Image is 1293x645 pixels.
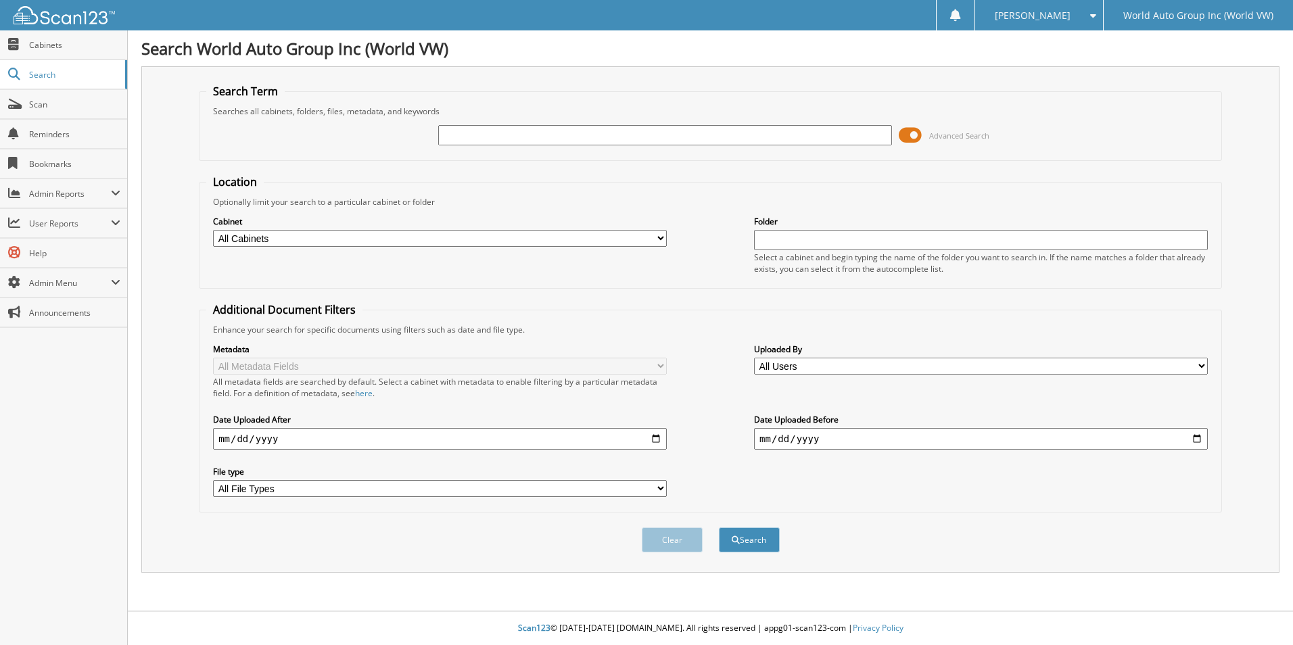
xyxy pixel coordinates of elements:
div: All metadata fields are searched by default. Select a cabinet with metadata to enable filtering b... [213,376,667,399]
label: Date Uploaded After [213,414,667,425]
span: World Auto Group Inc (World VW) [1123,11,1273,20]
div: Searches all cabinets, folders, files, metadata, and keywords [206,105,1215,117]
label: File type [213,466,667,477]
span: Scan123 [518,622,550,634]
span: Bookmarks [29,158,120,170]
iframe: Chat Widget [1225,580,1293,645]
label: Uploaded By [754,343,1208,355]
input: start [213,428,667,450]
input: end [754,428,1208,450]
span: Cabinets [29,39,120,51]
span: User Reports [29,218,111,229]
button: Search [719,527,780,552]
span: Admin Reports [29,188,111,199]
span: Announcements [29,307,120,318]
div: © [DATE]-[DATE] [DOMAIN_NAME]. All rights reserved | appg01-scan123-com | [128,612,1293,645]
button: Clear [642,527,703,552]
div: Optionally limit your search to a particular cabinet or folder [206,196,1215,208]
label: Cabinet [213,216,667,227]
div: Enhance your search for specific documents using filters such as date and file type. [206,324,1215,335]
label: Date Uploaded Before [754,414,1208,425]
img: scan123-logo-white.svg [14,6,115,24]
div: Select a cabinet and begin typing the name of the folder you want to search in. If the name match... [754,252,1208,274]
label: Folder [754,216,1208,227]
span: Help [29,247,120,259]
legend: Search Term [206,84,285,99]
a: Privacy Policy [853,622,903,634]
legend: Additional Document Filters [206,302,362,317]
a: here [355,387,373,399]
span: Search [29,69,118,80]
span: Scan [29,99,120,110]
label: Metadata [213,343,667,355]
h1: Search World Auto Group Inc (World VW) [141,37,1279,59]
span: [PERSON_NAME] [995,11,1071,20]
span: Reminders [29,128,120,140]
span: Admin Menu [29,277,111,289]
span: Advanced Search [929,130,989,141]
legend: Location [206,174,264,189]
